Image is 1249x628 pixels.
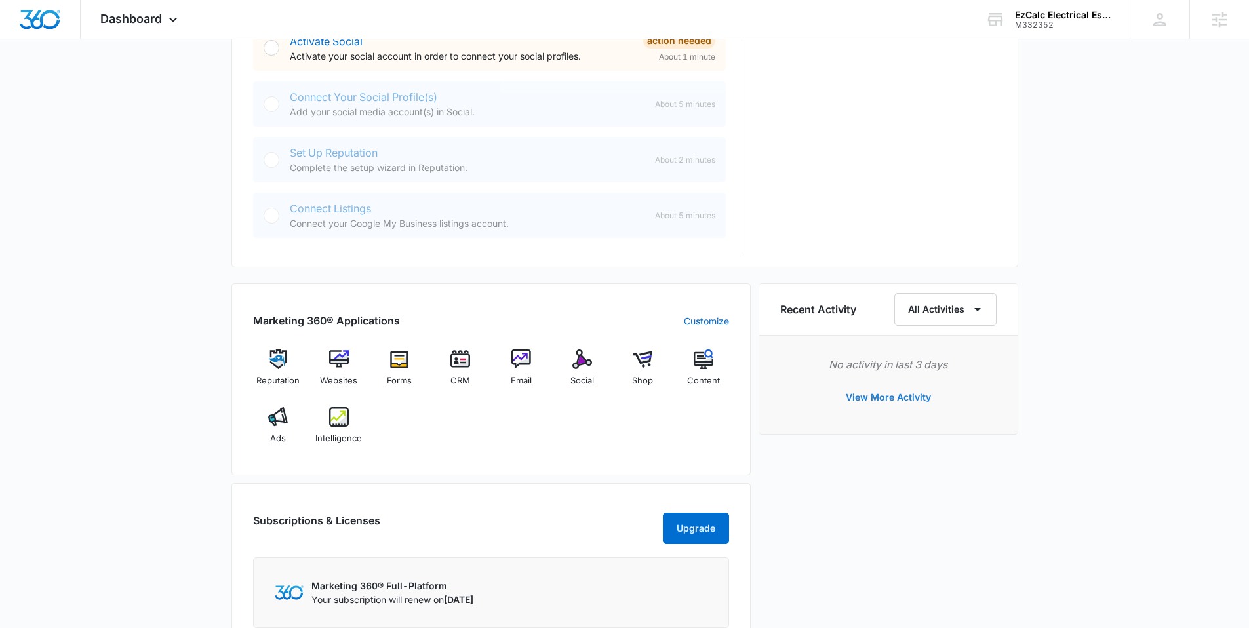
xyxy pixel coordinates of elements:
[1015,20,1111,29] div: account id
[557,349,607,397] a: Social
[290,216,644,230] p: Connect your Google My Business listings account.
[496,349,547,397] a: Email
[833,382,944,413] button: View More Activity
[655,210,715,222] span: About 5 minutes
[780,357,997,372] p: No activity in last 3 days
[655,154,715,166] span: About 2 minutes
[659,51,715,63] span: About 1 minute
[687,374,720,387] span: Content
[290,49,633,63] p: Activate your social account in order to connect your social profiles.
[253,349,304,397] a: Reputation
[275,585,304,599] img: Marketing 360 Logo
[435,349,486,397] a: CRM
[270,432,286,445] span: Ads
[253,513,380,539] h2: Subscriptions & Licenses
[320,374,357,387] span: Websites
[655,98,715,110] span: About 5 minutes
[679,349,729,397] a: Content
[444,594,473,605] span: [DATE]
[570,374,594,387] span: Social
[643,33,715,49] div: Action Needed
[100,12,162,26] span: Dashboard
[315,432,362,445] span: Intelligence
[450,374,470,387] span: CRM
[256,374,300,387] span: Reputation
[313,349,364,397] a: Websites
[290,105,644,119] p: Add your social media account(s) in Social.
[253,313,400,328] h2: Marketing 360® Applications
[374,349,425,397] a: Forms
[663,513,729,544] button: Upgrade
[290,35,363,48] a: Activate Social
[618,349,668,397] a: Shop
[290,161,644,174] p: Complete the setup wizard in Reputation.
[894,293,997,326] button: All Activities
[253,407,304,454] a: Ads
[387,374,412,387] span: Forms
[311,579,473,593] p: Marketing 360® Full-Platform
[1015,10,1111,20] div: account name
[684,314,729,328] a: Customize
[511,374,532,387] span: Email
[632,374,653,387] span: Shop
[311,593,473,606] p: Your subscription will renew on
[780,302,856,317] h6: Recent Activity
[313,407,364,454] a: Intelligence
